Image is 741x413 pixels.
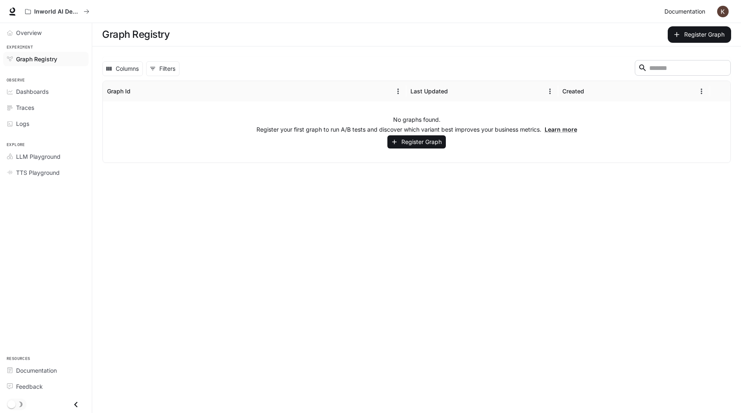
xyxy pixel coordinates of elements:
div: Search [635,60,731,77]
a: Logs [3,116,89,131]
span: Overview [16,28,42,37]
a: LLM Playground [3,149,89,164]
a: Graph Registry [3,52,89,66]
button: Close drawer [67,396,85,413]
p: No graphs found. [393,116,440,124]
div: Graph Id [107,88,130,95]
span: Dashboards [16,87,49,96]
span: Graph Registry [16,55,57,63]
h1: Graph Registry [102,26,170,43]
span: Documentation [664,7,705,17]
button: Sort [131,85,144,97]
div: Created [562,88,584,95]
a: Dashboards [3,84,89,99]
button: Menu [392,85,404,97]
span: Documentation [16,366,57,375]
span: Logs [16,119,29,128]
button: Sort [449,85,461,97]
a: Learn more [545,126,577,133]
a: Traces [3,100,89,115]
div: Last Updated [410,88,448,95]
span: Traces [16,103,34,112]
button: Register Graph [387,135,446,149]
button: Menu [544,85,556,97]
img: User avatar [717,6,729,17]
button: Register Graph [668,26,731,43]
button: Sort [585,85,597,97]
span: LLM Playground [16,152,61,161]
a: Overview [3,26,89,40]
button: All workspaces [21,3,93,20]
button: User avatar [715,3,731,20]
button: Select columns [103,61,143,76]
a: TTS Playground [3,165,89,180]
a: Documentation [661,3,711,20]
button: Show filters [146,61,179,76]
span: Feedback [16,382,43,391]
button: Menu [695,85,708,97]
a: Documentation [3,363,89,378]
span: Dark mode toggle [7,399,16,408]
a: Feedback [3,379,89,394]
p: Inworld AI Demos [34,8,80,15]
span: TTS Playground [16,168,60,177]
p: Register your first graph to run A/B tests and discover which variant best improves your business... [256,125,577,134]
